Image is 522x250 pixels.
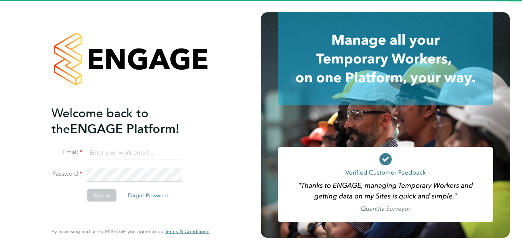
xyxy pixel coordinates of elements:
label: Password [52,170,82,178]
span: By accessing and using ENGAGE you agree to our [52,228,209,235]
label: Email [52,148,82,157]
button: Sign In [87,189,116,202]
a: Terms & Conditions [165,228,209,235]
button: Forgot Password [121,189,175,202]
input: Enter your work email... [87,146,182,160]
span: Welcome back to the [52,106,148,137]
h2: ENGAGE Platform! [52,105,201,137]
